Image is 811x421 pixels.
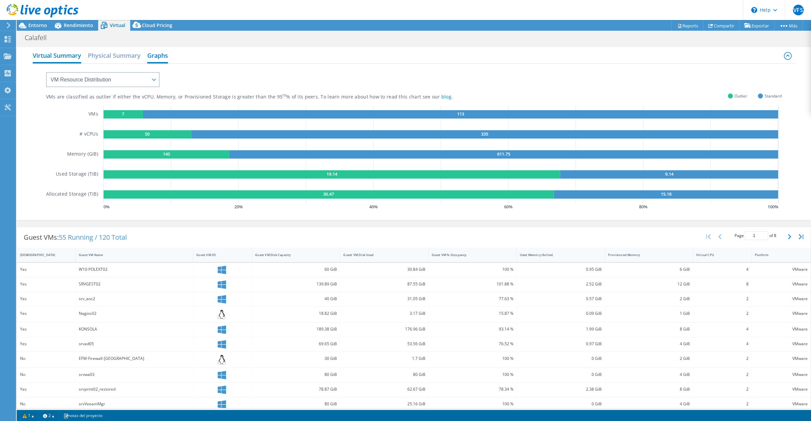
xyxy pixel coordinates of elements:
[142,22,172,28] span: Cloud Pricing
[79,386,190,393] div: srvprint02_restored
[745,231,768,240] input: jump to page
[703,20,740,31] a: Compartir
[255,326,337,333] div: 189.38 GiB
[432,371,514,378] div: 100 %
[17,227,134,248] div: Guest VMs:
[255,340,337,348] div: 69.65 GiB
[751,7,757,13] svg: \n
[79,400,190,408] div: srvVeeamMgr
[79,371,190,378] div: srvwa03
[255,371,337,378] div: 80 GiB
[608,280,690,288] div: 12 GiB
[64,22,93,28] span: Rendimiento
[520,266,602,273] div: 0.95 GiB
[481,131,488,137] text: 335
[774,20,803,31] a: Más
[79,253,182,257] div: Guest VM Name
[735,231,776,240] span: Page of
[38,411,59,420] a: 2
[696,310,749,317] div: 2
[608,340,690,348] div: 4 GiB
[755,355,808,362] div: VMware
[20,355,72,362] div: No
[255,386,337,393] div: 78.87 GiB
[79,295,190,302] div: srv_aoc2
[79,340,190,348] div: srvad05
[696,266,749,273] div: 4
[67,150,98,159] h5: Memory (GiB)
[327,171,338,177] text: 19.14
[755,326,808,333] div: VMware
[755,340,808,348] div: VMware
[520,400,602,408] div: 0 GiB
[520,253,594,257] div: Used Memory (Active)
[59,233,127,242] span: 55 Running / 120 Total
[755,400,808,408] div: VMware
[79,326,190,333] div: KONSOLA
[343,400,425,408] div: 25.16 GiB
[343,310,425,317] div: 3.17 GiB
[696,400,749,408] div: 2
[608,310,690,317] div: 1 GiB
[735,92,747,100] span: Outlier
[343,386,425,393] div: 62.67 GiB
[639,204,647,210] text: 80 %
[497,151,510,157] text: 611.75
[343,355,425,362] div: 1.7 GiB
[20,253,64,257] div: [DEMOGRAPHIC_DATA]
[343,326,425,333] div: 176.96 GiB
[196,253,241,257] div: Guest VM OS
[20,326,72,333] div: Yes
[432,326,514,333] div: 93.14 %
[755,253,800,257] div: Platform
[765,92,782,100] span: Standard
[774,233,776,238] span: 8
[28,22,47,28] span: Entorno
[608,386,690,393] div: 8 GiB
[234,204,243,210] text: 20 %
[608,266,690,273] div: 6 GiB
[104,204,110,210] text: 0 %
[20,386,72,393] div: Yes
[343,371,425,378] div: 80 GiB
[520,386,602,393] div: 2.38 GiB
[282,93,286,97] sup: th
[661,191,671,197] text: 15.18
[432,253,505,257] div: Guest VM % Occupancy
[608,400,690,408] div: 4 GiB
[696,340,749,348] div: 4
[20,340,72,348] div: Yes
[665,171,674,177] text: 9.14
[255,400,337,408] div: 80 GiB
[696,386,749,393] div: 2
[696,355,749,362] div: 2
[608,371,690,378] div: 4 GiB
[520,280,602,288] div: 2.52 GiB
[79,266,190,273] div: W10-POLEXT02
[88,49,141,62] h2: Physical Summary
[755,295,808,302] div: VMware
[696,295,749,302] div: 2
[608,326,690,333] div: 8 GiB
[343,266,425,273] div: 30.84 GiB
[457,111,464,117] text: 113
[255,355,337,362] div: 30 GiB
[520,355,602,362] div: 0 GiB
[441,93,451,100] a: blog
[520,371,602,378] div: 0 GiB
[79,280,190,288] div: SRVGEST02
[88,110,98,119] h5: VMs
[432,280,514,288] div: 101.88 %
[520,295,602,302] div: 0.57 GiB
[33,49,81,63] h2: Virtual Summary
[122,111,124,117] text: 7
[432,355,514,362] div: 100 %
[369,204,378,210] text: 40 %
[79,130,98,139] h5: # vCPUs
[343,340,425,348] div: 53.56 GiB
[20,280,72,288] div: Yes
[520,326,602,333] div: 1.99 GiB
[79,355,190,362] div: EFW-Firewall-[GEOGRAPHIC_DATA]
[755,280,808,288] div: VMware
[20,266,72,273] div: Yes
